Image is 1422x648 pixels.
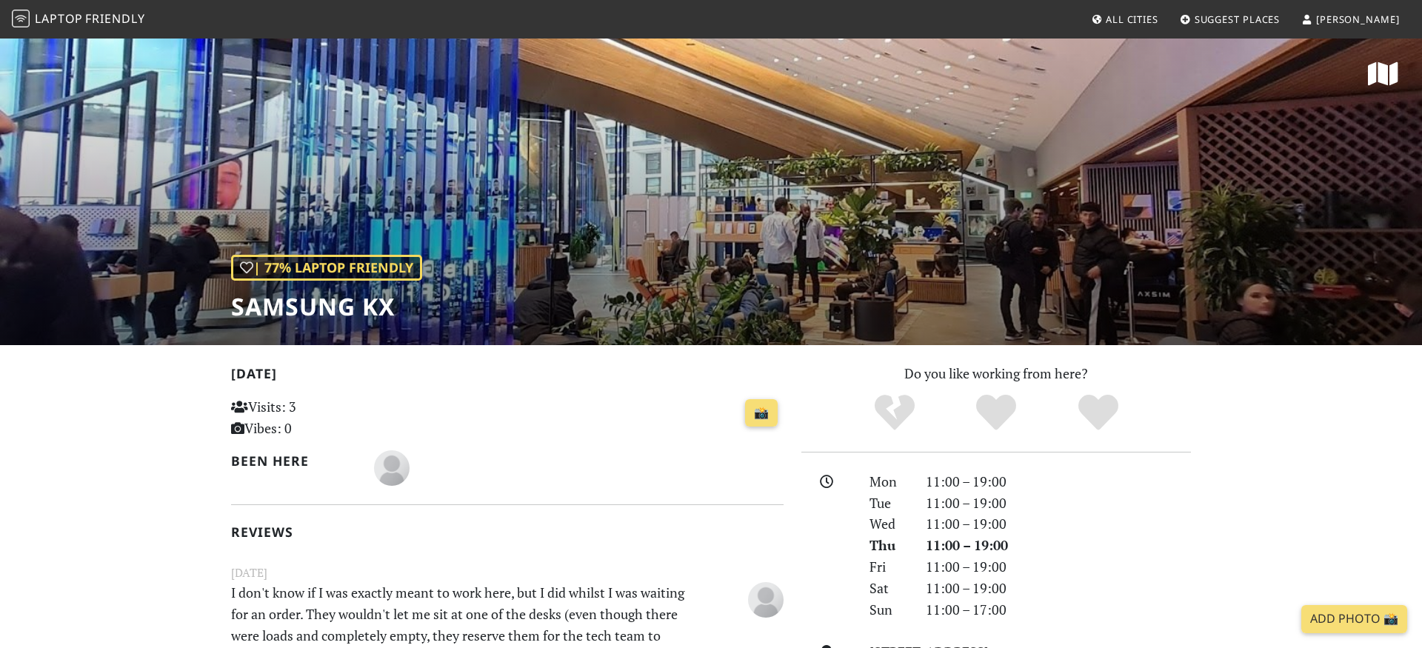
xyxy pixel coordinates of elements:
span: Laptop [35,10,83,27]
a: All Cities [1085,6,1164,33]
div: 11:00 – 19:00 [917,513,1200,535]
div: Yes [945,393,1047,433]
span: Friendly [85,10,144,27]
div: 11:00 – 19:00 [917,492,1200,514]
a: Suggest Places [1174,6,1286,33]
img: LaptopFriendly [12,10,30,27]
div: Mon [861,471,917,492]
div: Wed [861,513,917,535]
a: 📸 [745,399,778,427]
h2: Reviews [231,524,784,540]
a: Add Photo 📸 [1301,605,1407,633]
span: All Cities [1106,13,1158,26]
div: Sat [861,578,917,599]
div: No [844,393,946,433]
a: [PERSON_NAME] [1295,6,1406,33]
div: 11:00 – 19:00 [917,471,1200,492]
h2: Been here [231,453,356,469]
div: 11:00 – 19:00 [917,535,1200,556]
span: [PERSON_NAME] [1316,13,1400,26]
a: LaptopFriendly LaptopFriendly [12,7,145,33]
div: | 77% Laptop Friendly [231,255,422,281]
div: Sun [861,599,917,621]
div: Fri [861,556,917,578]
div: Tue [861,492,917,514]
p: Do you like working from here? [801,363,1191,384]
div: 11:00 – 19:00 [917,556,1200,578]
span: Ollie Singleton Singleton [374,458,410,475]
h2: [DATE] [231,366,784,387]
img: blank-535327c66bd565773addf3077783bbfce4b00ec00e9fd257753287c682c7fa38.png [374,450,410,486]
small: [DATE] [222,564,792,582]
p: Visits: 3 Vibes: 0 [231,396,404,439]
div: Thu [861,535,917,556]
div: 11:00 – 17:00 [917,599,1200,621]
div: 11:00 – 19:00 [917,578,1200,599]
img: blank-535327c66bd565773addf3077783bbfce4b00ec00e9fd257753287c682c7fa38.png [748,582,784,618]
span: Anonymous [748,589,784,607]
span: Suggest Places [1195,13,1281,26]
div: Definitely! [1047,393,1149,433]
h1: Samsung KX [231,293,422,321]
